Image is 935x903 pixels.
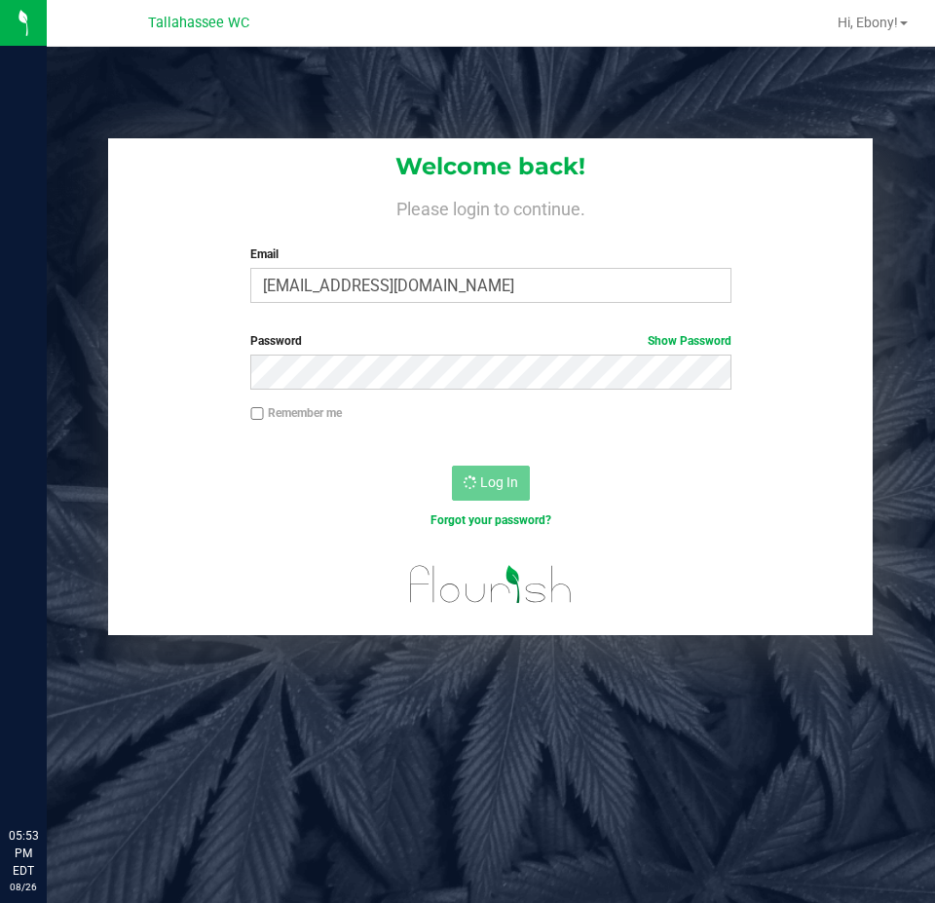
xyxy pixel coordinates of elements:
input: Remember me [250,407,264,421]
label: Email [250,245,730,263]
span: Hi, Ebony! [838,15,898,30]
p: 05:53 PM EDT [9,827,38,880]
a: Show Password [648,334,731,348]
span: Tallahassee WC [148,15,249,31]
span: Password [250,334,302,348]
img: flourish_logo.svg [395,549,586,620]
button: Log In [452,466,530,501]
h1: Welcome back! [108,154,873,179]
span: Log In [480,474,518,490]
h4: Please login to continue. [108,195,873,218]
p: 08/26 [9,880,38,894]
label: Remember me [250,404,342,422]
a: Forgot your password? [430,513,551,527]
